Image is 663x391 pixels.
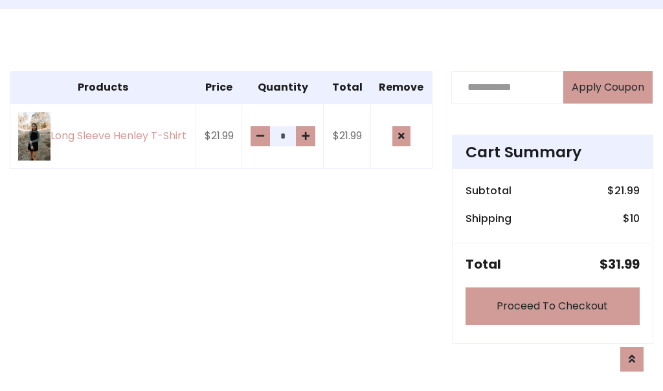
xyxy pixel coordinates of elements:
[466,143,640,161] h4: Cart Summary
[563,71,653,104] button: Apply Coupon
[608,255,640,273] span: 31.99
[196,104,242,169] td: $21.99
[324,71,371,104] th: Total
[466,287,640,325] a: Proceed To Checkout
[242,71,324,104] th: Quantity
[630,211,640,226] span: 10
[18,112,188,161] a: Long Sleeve Henley T-Shirt
[196,71,242,104] th: Price
[623,212,640,225] h6: $
[607,184,640,197] h6: $
[370,71,432,104] th: Remove
[324,104,371,169] td: $21.99
[466,184,511,197] h6: Subtotal
[10,71,196,104] th: Products
[600,256,640,272] h5: $
[614,183,640,198] span: 21.99
[466,212,511,225] h6: Shipping
[466,256,501,272] h5: Total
